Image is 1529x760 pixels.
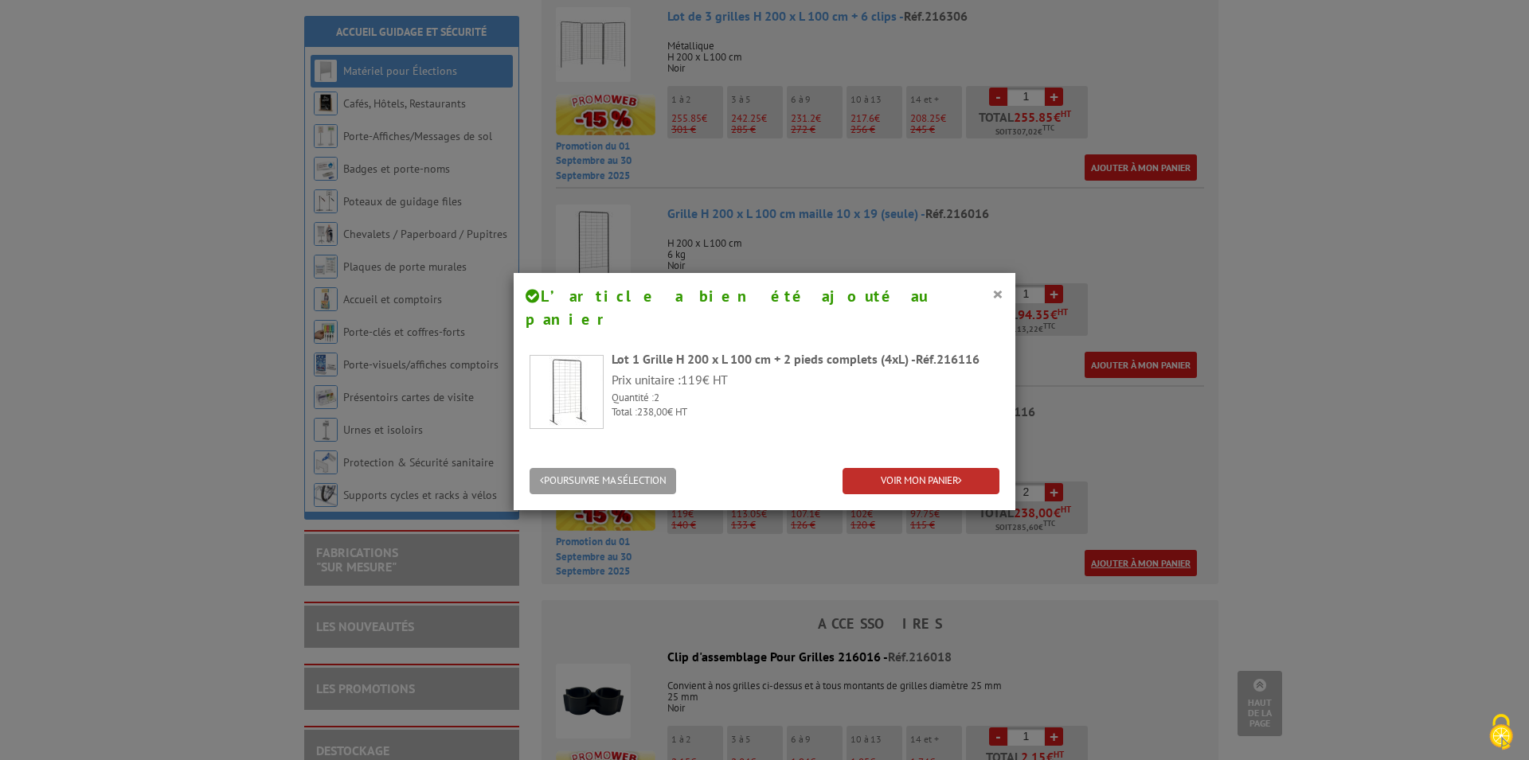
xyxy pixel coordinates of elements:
span: Réf.216116 [916,351,980,367]
img: Cookies (fenêtre modale) [1481,712,1521,752]
h4: L’article a bien été ajouté au panier [526,285,1003,330]
p: Quantité : [612,391,999,406]
span: 238,00 [637,405,667,419]
p: Total : € HT [612,405,999,420]
p: Prix unitaire : € HT [612,371,999,389]
div: Lot 1 Grille H 200 x L 100 cm + 2 pieds complets (4xL) - [612,350,999,368]
button: × [992,283,1003,304]
span: 119 [681,372,702,388]
span: 2 [654,391,659,404]
button: Cookies (fenêtre modale) [1473,706,1529,760]
button: POURSUIVRE MA SÉLECTION [530,468,676,494]
a: VOIR MON PANIER [843,468,999,494]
